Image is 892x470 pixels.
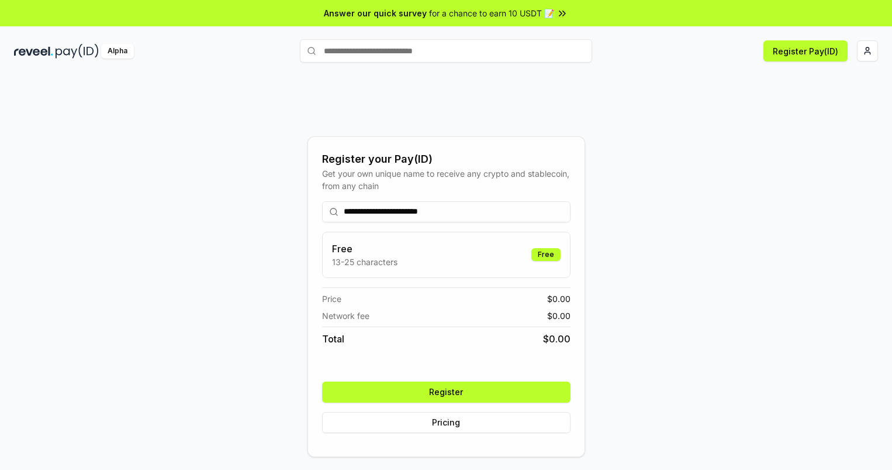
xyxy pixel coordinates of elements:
[322,332,344,346] span: Total
[543,332,571,346] span: $ 0.00
[14,44,53,59] img: reveel_dark
[332,242,397,256] h3: Free
[322,151,571,167] div: Register your Pay(ID)
[322,167,571,192] div: Get your own unique name to receive any crypto and stablecoin, from any chain
[322,412,571,433] button: Pricing
[101,44,134,59] div: Alpha
[547,310,571,322] span: $ 0.00
[332,256,397,268] p: 13-25 characters
[763,40,848,61] button: Register Pay(ID)
[56,44,99,59] img: pay_id
[547,293,571,305] span: $ 0.00
[429,7,554,19] span: for a chance to earn 10 USDT 📝
[324,7,427,19] span: Answer our quick survey
[531,248,561,261] div: Free
[322,382,571,403] button: Register
[322,293,341,305] span: Price
[322,310,369,322] span: Network fee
